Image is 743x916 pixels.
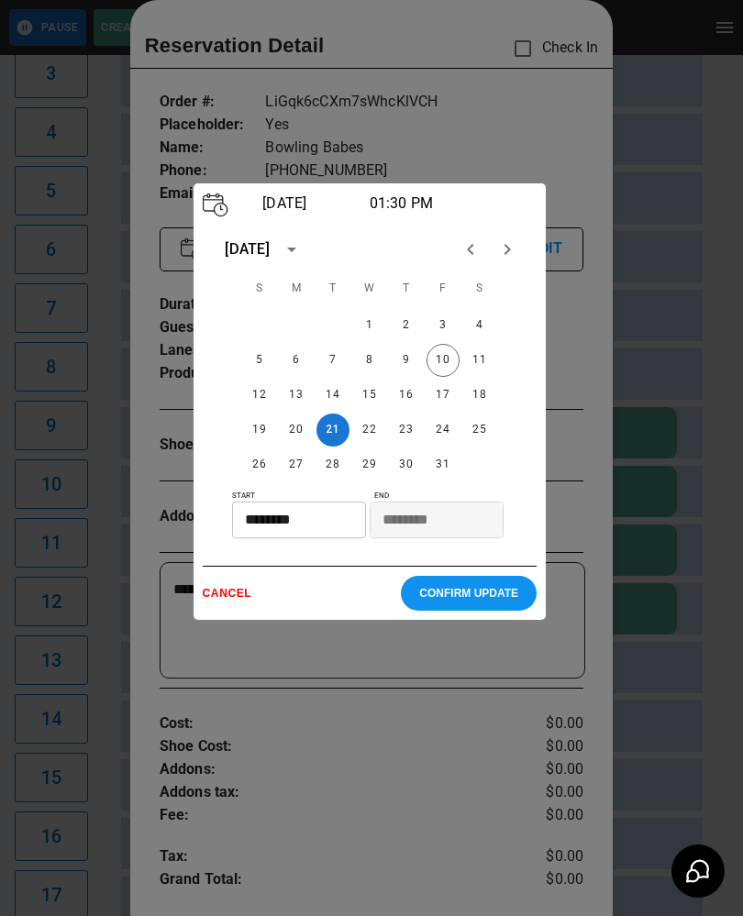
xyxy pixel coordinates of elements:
button: 17 [427,379,460,412]
button: 14 [316,379,349,412]
button: 24 [427,414,460,447]
button: 29 [353,448,386,481]
button: Previous month [452,231,489,268]
span: Wednesday [353,270,386,307]
span: Friday [427,270,460,307]
button: 6 [280,344,313,377]
button: 12 [243,379,276,412]
button: 3 [427,309,460,342]
button: 23 [390,414,423,447]
button: CONFIRM UPDATE [401,576,537,611]
button: 15 [353,379,386,412]
input: Choose time, selected time is 1:30 PM [232,502,353,538]
button: 20 [280,414,313,447]
button: 21 [316,414,349,447]
button: 2 [390,309,423,342]
button: Next month [489,231,526,268]
button: 30 [390,448,423,481]
button: 8 [353,344,386,377]
button: 11 [463,344,496,377]
button: 5 [243,344,276,377]
button: 25 [463,414,496,447]
button: 19 [243,414,276,447]
span: Monday [280,270,313,307]
span: Saturday [463,270,496,307]
img: Vector [203,193,228,217]
p: CONFIRM UPDATE [419,587,518,600]
div: [DATE] [225,238,271,260]
button: 10 [427,344,460,377]
span: Sunday [243,270,276,307]
span: Thursday [390,270,423,307]
button: 4 [463,309,496,342]
button: 7 [316,344,349,377]
p: [DATE] [258,193,370,215]
span: Tuesday [316,270,349,307]
button: 13 [280,379,313,412]
input: Choose time, selected time is 3:30 PM [370,502,491,538]
p: 01:30 PM [370,193,537,215]
button: calendar view is open, switch to year view [276,234,307,265]
button: 31 [427,448,460,481]
button: 28 [316,448,349,481]
button: 27 [280,448,313,481]
button: 16 [390,379,423,412]
button: 26 [243,448,276,481]
p: CANCEL [203,587,402,600]
button: 9 [390,344,423,377]
button: 1 [353,309,386,342]
button: 18 [463,379,496,412]
button: 22 [353,414,386,447]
